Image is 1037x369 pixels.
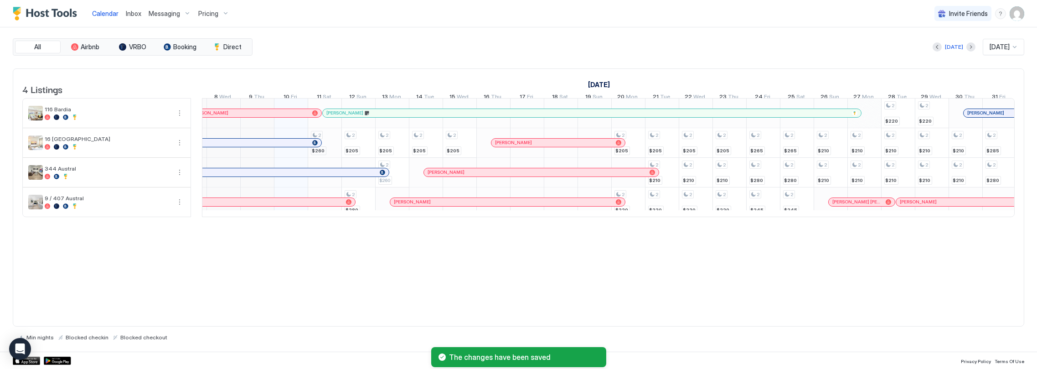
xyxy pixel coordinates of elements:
[15,41,61,53] button: All
[919,148,931,154] span: $210
[751,207,764,213] span: $245
[482,91,504,104] a: October 16, 2025
[380,177,391,183] span: $260
[81,43,100,51] span: Airbnb
[995,8,1006,19] div: menu
[527,93,533,103] span: Fri
[352,192,355,197] span: 2
[953,148,965,154] span: $210
[495,140,532,146] span: [PERSON_NAME]
[110,41,155,53] button: VRBO
[319,132,321,138] span: 2
[312,148,325,154] span: $260
[552,93,558,103] span: 18
[457,93,469,103] span: Wed
[205,41,250,53] button: Direct
[449,353,599,362] span: The changes have been saved
[690,132,692,138] span: 2
[520,93,526,103] span: 17
[326,110,363,116] span: [PERSON_NAME]
[953,177,965,183] span: $210
[394,199,431,205] span: [PERSON_NAME]
[960,132,962,138] span: 2
[284,93,289,103] span: 10
[992,93,998,103] span: 31
[417,93,423,103] span: 14
[356,93,366,103] span: Sun
[852,177,863,183] span: $210
[921,93,929,103] span: 29
[291,93,297,103] span: Fri
[45,135,170,142] span: 16 [GEOGRAPHIC_DATA]
[949,10,988,18] span: Invite Friends
[791,132,794,138] span: 2
[484,93,490,103] span: 16
[886,118,898,124] span: $220
[685,93,692,103] span: 22
[380,91,403,104] a: October 13, 2025
[414,91,437,104] a: October 14, 2025
[993,132,996,138] span: 2
[851,91,877,104] a: October 27, 2025
[157,41,203,53] button: Booking
[550,91,571,104] a: October 18, 2025
[149,10,180,18] span: Messaging
[45,106,170,113] span: 116 Bardia
[9,338,31,360] div: Open Intercom Messenger
[413,148,426,154] span: $205
[174,43,197,51] span: Booking
[62,41,108,53] button: Airbnb
[953,91,977,104] a: October 30, 2025
[751,177,764,183] span: $280
[723,192,726,197] span: 2
[784,148,797,154] span: $265
[719,93,727,103] span: 23
[832,199,882,205] span: [PERSON_NAME] [PERSON_NAME]
[593,93,603,103] span: Sun
[191,110,228,116] span: [PERSON_NAME]
[723,132,726,138] span: 2
[755,93,763,103] span: 24
[683,177,695,183] span: $210
[757,192,760,197] span: 2
[583,91,605,104] a: October 19, 2025
[428,169,464,175] span: [PERSON_NAME]
[723,162,726,168] span: 2
[858,162,861,168] span: 2
[174,137,185,148] div: menu
[892,103,895,109] span: 2
[13,7,81,21] div: Host Tools Logo
[45,195,170,202] span: 9 / 407 Austral
[449,93,455,103] span: 15
[791,162,794,168] span: 2
[683,207,696,213] span: $220
[28,106,43,120] div: listing image
[650,177,661,183] span: $210
[352,132,355,138] span: 2
[717,91,741,104] a: October 23, 2025
[825,132,827,138] span: 2
[126,10,141,17] span: Inbox
[825,162,827,168] span: 2
[618,93,625,103] span: 20
[26,334,54,341] span: Min nights
[818,177,830,183] span: $210
[424,93,434,103] span: Tue
[315,91,334,104] a: October 11, 2025
[491,93,502,103] span: Thu
[955,93,963,103] span: 30
[120,334,167,341] span: Blocked checkout
[389,93,401,103] span: Mon
[174,108,185,119] div: menu
[791,192,794,197] span: 2
[198,10,218,18] span: Pricing
[821,93,828,103] span: 26
[92,9,119,18] a: Calendar
[764,93,770,103] span: Fri
[586,78,612,91] a: October 1, 2025
[622,132,625,138] span: 2
[212,91,234,104] a: October 8, 2025
[656,162,659,168] span: 2
[281,91,299,104] a: October 10, 2025
[382,93,388,103] span: 13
